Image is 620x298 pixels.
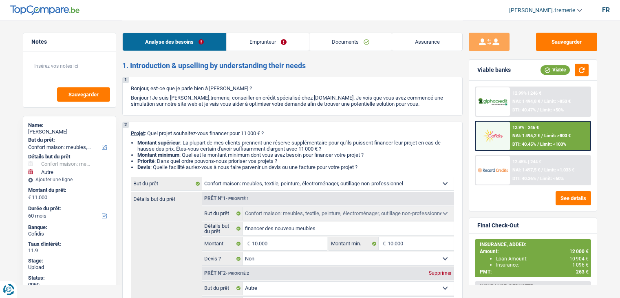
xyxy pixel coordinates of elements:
span: NAI: 1 497,5 € [512,167,540,173]
span: / [541,167,543,173]
span: Limit: >800 € [544,133,571,138]
div: Prêt n°2 [202,271,251,276]
label: But du prêt: [28,137,109,143]
span: / [541,99,543,104]
div: Cofidis [28,231,111,237]
span: / [541,133,543,138]
div: Status: [28,275,111,281]
img: Cofidis [478,128,508,143]
div: INSURANCE, DEDUCTED: [480,284,589,289]
label: But du prêt [202,282,243,295]
label: Détails but du prêt [131,192,202,202]
li: : La plupart de mes clients prennent une réserve supplémentaire pour qu'ils puissent financer leu... [137,140,454,152]
span: Projet [131,130,145,136]
span: DTI: 40.47% [512,107,536,113]
span: 10 904 € [569,256,589,262]
a: Documents [309,33,392,51]
img: TopCompare Logo [10,5,79,15]
div: Taux d'intérêt: [28,241,111,247]
div: Final Check-Out [477,222,519,229]
div: 11.9 [28,247,111,254]
h2: 1. Introduction & upselling by understanding their needs [122,61,463,70]
div: Upload [28,264,111,271]
div: 2 [123,122,129,128]
span: 263 € [576,269,589,275]
span: / [537,176,539,181]
span: Limit: <100% [540,142,566,147]
div: open [28,281,111,287]
span: - Priorité 1 [226,196,249,201]
a: Analyse des besoins [123,33,227,51]
label: But du prêt [131,177,202,190]
div: Viable banks [477,67,511,73]
li: : Quelle facilité auriez-vous à nous faire parvenir un devis ou une facture pour votre projet ? [137,164,454,170]
div: Détails but du prêt [28,153,111,160]
strong: Montant minimum [137,152,179,158]
img: Record Credits [478,162,508,178]
span: - Priorité 2 [226,271,249,276]
span: Sauvegarder [68,92,99,97]
label: Montant [202,237,243,250]
span: DTI: 40.36% [512,176,536,181]
strong: Priorité [137,158,154,164]
span: Devis [137,164,150,170]
span: Limit: >850 € [544,99,571,104]
div: 12.99% | 246 € [512,91,541,96]
a: Assurance [392,33,462,51]
div: Banque: [28,224,111,231]
span: / [537,107,539,113]
span: € [28,194,31,201]
div: Loan Amount: [496,256,589,262]
label: Montant min. [329,237,379,250]
span: [PERSON_NAME].tremerie [509,7,575,14]
span: Limit: >1.033 € [544,167,574,173]
div: Amount: [480,249,589,254]
span: DTI: 40.45% [512,142,536,147]
span: Limit: <60% [540,176,564,181]
label: Montant du prêt: [28,187,109,193]
a: [PERSON_NAME].tremerie [503,4,582,17]
div: PMT: [480,269,589,275]
span: / [537,142,539,147]
li: : Dans quel ordre pouvons-nous prioriser vos projets ? [137,158,454,164]
button: Sauvegarder [536,33,597,51]
div: 1 [123,77,129,83]
div: [PERSON_NAME] [28,129,111,135]
div: Ajouter une ligne [28,177,111,182]
div: 12.9% | 246 € [512,125,539,130]
label: Détails but du prêt [202,222,243,235]
strong: Montant supérieur [137,140,180,146]
span: 12 000 € [569,249,589,254]
p: : Quel projet souhaitez-vous financer pour 11 000 € ? [131,130,454,136]
div: Name: [28,122,111,129]
div: 12.45% | 244 € [512,159,541,165]
div: Prêt n°1 [202,196,251,201]
span: NAI: 1 494,8 € [512,99,540,104]
label: But du prêt [202,207,243,220]
div: INSURANCE, ADDED: [480,242,589,247]
label: Durée du prêt: [28,205,109,212]
button: Sauvegarder [57,87,110,102]
span: NAI: 1 495,2 € [512,133,540,138]
h5: Notes [31,38,108,45]
p: Bonjour ! Je suis [PERSON_NAME].tremerie, conseiller en crédit spécialisé chez [DOMAIN_NAME]. Je ... [131,95,454,107]
div: Supprimer [427,271,454,276]
button: See details [556,191,591,205]
a: Emprunteur [227,33,309,51]
div: Insurance: [496,262,589,268]
div: Viable [541,65,570,74]
img: AlphaCredit [478,97,508,107]
span: 1 096 € [572,262,589,268]
div: fr [602,6,610,14]
li: : Quel est le montant minimum dont vous avez besoin pour financer votre projet ? [137,152,454,158]
label: Devis ? [202,252,243,265]
span: € [243,237,252,250]
span: Limit: <50% [540,107,564,113]
span: € [379,237,388,250]
p: Bonjour, est-ce que je parle bien à [PERSON_NAME] ? [131,85,454,91]
div: Stage: [28,258,111,264]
